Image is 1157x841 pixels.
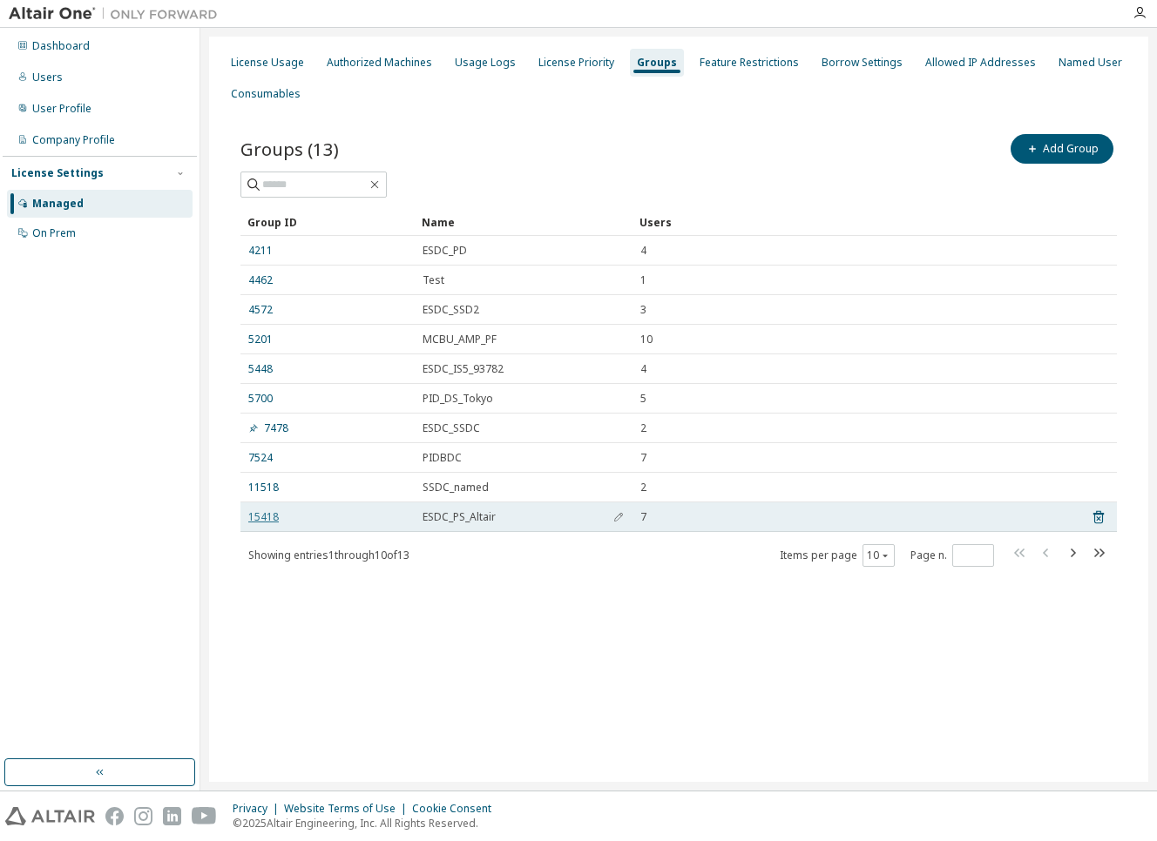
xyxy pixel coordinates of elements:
[248,392,273,406] a: 5700
[640,362,646,376] span: 4
[248,244,273,258] a: 4211
[700,56,799,70] div: Feature Restrictions
[423,510,496,524] span: ESDC_PS_Altair
[639,208,1068,236] div: Users
[248,451,273,465] a: 7524
[9,5,227,23] img: Altair One
[231,56,304,70] div: License Usage
[822,56,903,70] div: Borrow Settings
[640,481,646,495] span: 2
[640,451,646,465] span: 7
[640,510,646,524] span: 7
[423,273,444,287] span: Test
[910,544,994,567] span: Page n.
[32,197,84,211] div: Managed
[163,807,181,825] img: linkedin.svg
[32,71,63,84] div: Users
[780,544,895,567] span: Items per page
[32,102,91,116] div: User Profile
[327,56,432,70] div: Authorized Machines
[423,333,497,346] span: MCBU_AMP_PF
[248,333,273,346] a: 5201
[233,802,284,816] div: Privacy
[5,807,95,825] img: altair_logo.svg
[640,273,646,287] span: 1
[455,56,516,70] div: Usage Logs
[1059,56,1122,70] div: Named User
[231,87,301,101] div: Consumables
[105,807,124,825] img: facebook.svg
[423,303,479,317] span: ESDC_SSD2
[423,244,467,258] span: ESDC_PD
[423,421,480,435] span: ESDC_SSDC
[640,244,646,258] span: 4
[248,303,273,317] a: 4572
[11,166,104,180] div: License Settings
[640,421,646,435] span: 2
[248,362,273,376] a: 5448
[867,548,890,562] button: 10
[412,802,502,816] div: Cookie Consent
[1011,134,1113,164] button: Add Group
[422,208,626,236] div: Name
[640,333,653,346] span: 10
[134,807,152,825] img: instagram.svg
[637,56,677,70] div: Groups
[248,548,409,562] span: Showing entries 1 through 10 of 13
[233,816,502,831] p: © 2025 Altair Engineering, Inc. All Rights Reserved.
[248,510,279,524] a: 15418
[640,303,646,317] span: 3
[640,392,646,406] span: 5
[32,226,76,240] div: On Prem
[240,137,339,161] span: Groups (13)
[248,421,288,435] a: 7478
[248,481,279,495] a: 11518
[538,56,614,70] div: License Priority
[423,481,489,495] span: SSDC_named
[284,802,412,816] div: Website Terms of Use
[32,39,90,53] div: Dashboard
[32,133,115,147] div: Company Profile
[925,56,1036,70] div: Allowed IP Addresses
[192,807,217,825] img: youtube.svg
[423,362,504,376] span: ESDC_IS5_93782
[423,392,493,406] span: PID_DS_Tokyo
[248,273,273,287] a: 4462
[247,208,408,236] div: Group ID
[423,451,462,465] span: PIDBDC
